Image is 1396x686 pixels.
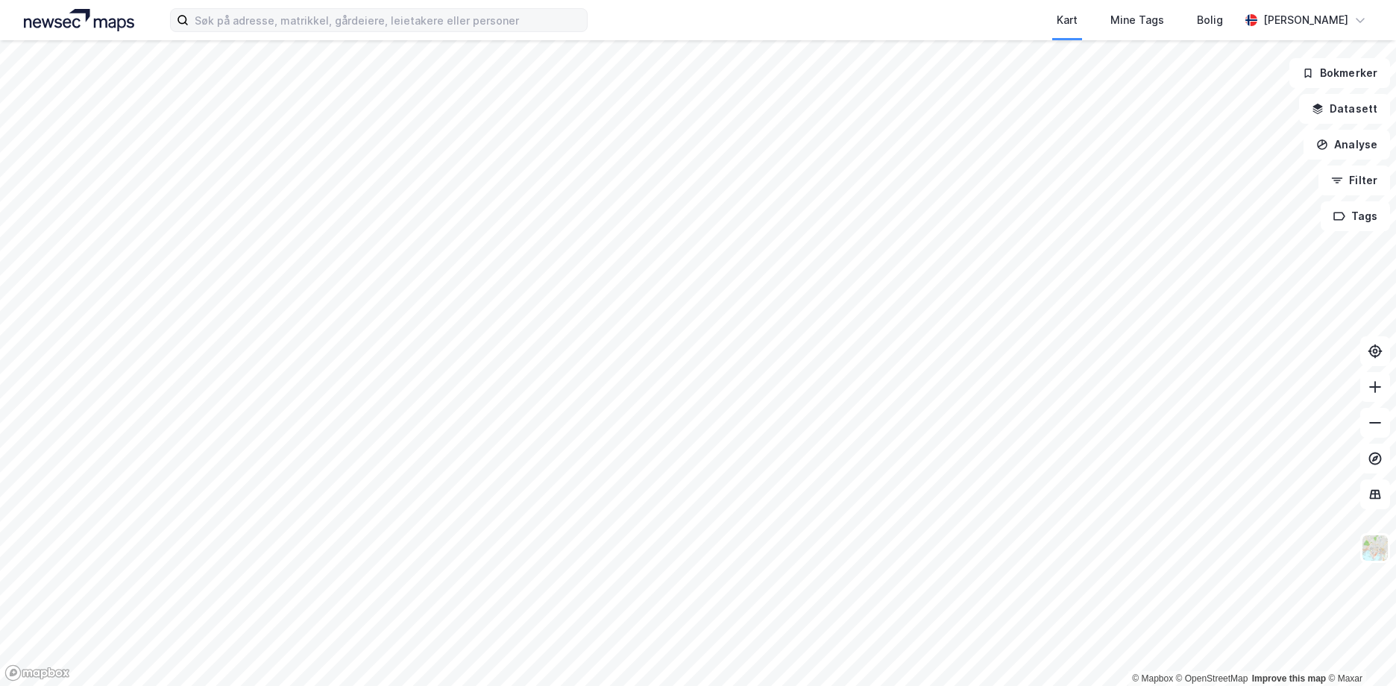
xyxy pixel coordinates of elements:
div: Mine Tags [1110,11,1164,29]
div: Kart [1057,11,1078,29]
img: logo.a4113a55bc3d86da70a041830d287a7e.svg [24,9,134,31]
iframe: Chat Widget [1321,614,1396,686]
div: [PERSON_NAME] [1263,11,1348,29]
input: Søk på adresse, matrikkel, gårdeiere, leietakere eller personer [189,9,587,31]
div: Kontrollprogram for chat [1321,614,1396,686]
div: Bolig [1197,11,1223,29]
